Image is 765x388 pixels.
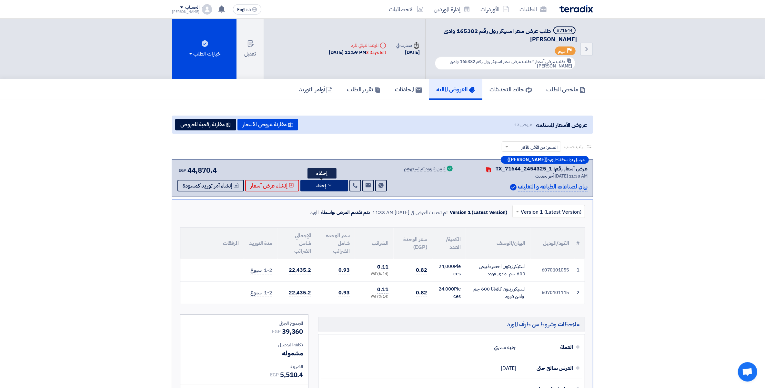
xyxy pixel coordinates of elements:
a: ملخص الطلب [539,79,593,100]
div: #71644 [557,28,572,33]
button: English [233,4,261,15]
a: إدارة الموردين [428,2,475,17]
span: عروض 13 [515,121,532,128]
span: إنشاء أمر توريد كمسودة [183,183,232,188]
h5: طلب عرض سعر استيكر رول رقم 165382 وادى فود السادات [433,26,577,43]
span: 0.11 [377,286,388,294]
a: الأوردرات [475,2,514,17]
span: 24,000 [438,263,454,270]
span: طلب عرض أسعار [535,58,565,65]
span: 24,000 [438,285,454,292]
span: 0.82 [416,266,427,274]
img: profile_test.png [202,4,212,15]
span: 0.11 [377,263,388,271]
span: 0.93 [338,266,350,274]
span: 22,435.2 [289,289,311,297]
h5: حائط التحديثات [489,86,532,93]
span: 22,435.2 [289,266,311,274]
span: إنشاء عرض أسعار [250,183,287,188]
button: إنشاء أمر توريد كمسودة [177,180,244,191]
div: المجموع الجزئي [186,320,303,327]
span: EGP [270,372,279,378]
div: الموعد النهائي للرد [329,42,386,49]
span: 1-2 اسبوع [250,289,272,297]
span: مهم [558,48,566,54]
span: 1-2 اسبوع [250,266,272,274]
th: الكود/الموديل [530,228,574,259]
td: 6070101055 [530,259,574,281]
div: Version 1 (Latest Version) [450,209,507,216]
div: العرض صالح حتى [521,361,573,376]
a: تقرير الطلب [340,79,388,100]
div: استيكر زيتون كلاماتا 600 جم وادى فوود [471,285,525,300]
td: 2 [574,281,585,304]
button: مقارنة عروض الأسعار [237,119,298,130]
div: الحساب [185,5,199,10]
div: (14 %) VAT [360,294,388,300]
div: تم تحديث العرض في [DATE] 11:38 AM [372,209,448,216]
img: Verified Account [510,184,517,190]
span: 5,510.4 [280,370,303,380]
div: العملة [521,340,573,355]
div: تكلفه التوصيل [186,342,303,348]
div: إخفاء [307,168,337,179]
span: المورد [548,158,556,162]
span: [DATE] 11:38 AM [555,173,588,179]
span: 0.93 [338,289,350,297]
div: الضريبة [186,363,303,370]
h5: ملاحظات وشروط من طرف المورد [318,317,585,332]
a: الاحصائيات [384,2,428,17]
span: عروض الأسعار المستلمة [536,120,587,129]
a: الطلبات [514,2,552,17]
h5: تقرير الطلب [347,86,381,93]
div: 3 Days left [366,49,386,56]
span: إخفاء [316,183,326,188]
div: عرض أسعار رقم: TX_71644_2454325_1 [496,165,588,173]
div: [PERSON_NAME] [172,10,199,14]
div: [DATE] 11:59 PM [329,49,386,56]
span: #طلب عرض سعر استيكر رول رقم 165382 وادى [PERSON_NAME] [450,58,572,69]
button: إنشاء عرض أسعار [245,180,299,191]
div: جنيه مصري [494,341,516,353]
a: حائط التحديثات [482,79,539,100]
td: Pieces [432,281,466,304]
span: 0.82 [416,289,427,297]
td: Pieces [432,259,466,281]
a: أوامر التوريد [292,79,340,100]
button: خيارات الطلب [172,19,237,79]
button: مقارنة رقمية للعروض [175,119,236,130]
div: يتم تقديم العرض بواسطة [321,209,370,216]
th: المرفقات [180,228,244,259]
th: البيان/الوصف [466,228,530,259]
span: English [237,7,251,12]
span: السعر: من الأقل للأكثر [521,144,558,151]
span: 44,870.4 [187,165,217,176]
th: الضرائب [355,228,394,259]
a: العروض الماليه [429,79,482,100]
span: EGP [179,168,186,173]
h5: العروض الماليه [436,86,475,93]
th: # [574,228,585,259]
span: مشموله [282,348,303,358]
b: ([PERSON_NAME]) [508,158,548,162]
a: المحادثات [388,79,429,100]
th: الإجمالي شامل الضرائب [277,228,316,259]
span: أخر تحديث [535,173,554,179]
div: المورد [310,209,318,216]
th: الكمية/العدد [432,228,466,259]
div: Open chat [738,362,757,382]
div: 2 من 2 بنود تم تسعيرهم [404,167,446,172]
th: سعر الوحدة (EGP) [394,228,432,259]
div: استيكر زيتون اخضر طبيعى 600 جم وادى فوود [471,263,525,277]
div: صدرت في [397,42,420,49]
span: طلب عرض سعر استيكر رول رقم 165382 وادى [PERSON_NAME] [444,26,577,44]
button: تعديل [237,19,264,79]
td: 1 [574,259,585,281]
div: خيارات الطلب [188,50,220,58]
h5: المحادثات [395,86,422,93]
button: إخفاء [300,180,348,191]
div: – [501,156,589,164]
span: 39,360 [282,327,303,336]
h5: ملخص الطلب [546,86,586,93]
span: مرسل بواسطة: [558,158,585,162]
